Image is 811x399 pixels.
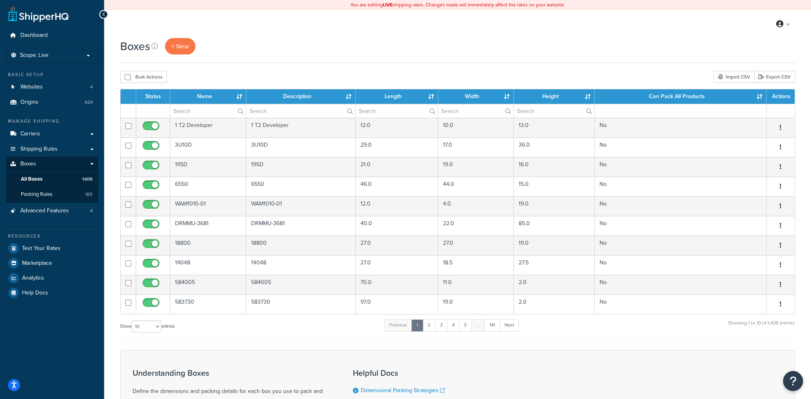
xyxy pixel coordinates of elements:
td: 18800 [246,236,355,255]
li: Dashboard [6,28,98,43]
a: Boxes [6,157,98,171]
a: 4 [447,319,460,331]
td: 85.0 [514,216,595,236]
td: 6550 [246,177,355,196]
td: 27.0 [356,236,438,255]
td: 11.0 [438,275,514,294]
a: Help Docs [6,286,98,300]
td: 19.0 [438,157,514,177]
td: 195D [246,157,355,177]
td: 6550 [170,177,246,196]
th: Height : activate to sort column ascending [514,89,595,104]
a: 141 [484,319,500,331]
td: 19.0 [514,236,595,255]
td: 21.0 [356,157,438,177]
td: No [595,196,767,216]
a: Websites 4 [6,80,98,95]
li: Advanced Features [6,204,98,218]
span: All Boxes [21,176,42,183]
a: Marketplace [6,256,98,270]
label: Show entries [120,320,175,332]
th: Description : activate to sort column ascending [246,89,355,104]
td: DRMMU-3681 [246,216,355,236]
td: 14048 [170,255,246,275]
td: 12.0 [356,118,438,137]
a: 2 [423,319,436,331]
button: Bulk Actions [120,71,167,83]
td: 584005 [246,275,355,294]
h3: Helpful Docs [353,369,479,377]
td: 14048 [246,255,355,275]
span: 424 [85,99,93,106]
td: 16.0 [514,157,595,177]
td: 2.0 [514,294,595,314]
input: Search [438,104,513,118]
td: 583730 [170,294,246,314]
a: Export CSV [754,71,795,83]
td: 4.0 [438,196,514,216]
a: + New [165,38,195,54]
td: No [595,236,767,255]
span: Carriers [20,131,40,137]
td: 19.0 [514,196,595,216]
a: Shipping Rules [6,142,98,157]
span: 1408 [82,176,93,183]
td: 195D [170,157,246,177]
span: Origins [20,99,38,106]
td: 15.0 [514,177,595,196]
td: 19.0 [438,294,514,314]
a: Analytics [6,271,98,285]
div: Import CSV [713,71,754,83]
input: Search [356,104,438,118]
span: 4 [90,208,93,214]
span: Scope: Live [20,52,48,59]
td: No [595,157,767,177]
a: Advanced Features 4 [6,204,98,218]
a: 5 [459,319,472,331]
td: 27.0 [356,255,438,275]
span: Test Your Rates [22,245,60,252]
span: Packing Rules [21,191,52,198]
td: No [595,275,767,294]
td: 17.0 [438,137,514,157]
span: 4 [90,84,93,91]
div: Showing 1 to 10 of 1,408 entries [728,318,795,336]
span: Dashboard [20,32,48,39]
a: Test Your Rates [6,241,98,256]
span: Websites [20,84,43,91]
h1: Boxes [120,38,150,54]
li: Websites [6,80,98,95]
input: Search [246,104,355,118]
td: DRMMU-3681 [170,216,246,236]
h3: Understanding Boxes [133,369,333,377]
a: Carriers [6,127,98,141]
th: Name : activate to sort column ascending [170,89,246,104]
button: Open Resource Center [783,371,803,391]
b: LIVE [383,1,392,8]
a: Packing Rules 165 [6,187,98,202]
a: Next [499,319,519,331]
td: No [595,177,767,196]
td: 46.0 [356,177,438,196]
span: Advanced Features [20,208,69,214]
td: 44.0 [438,177,514,196]
td: 1 T2 Developer [246,118,355,137]
td: 583730 [246,294,355,314]
a: 3 [435,319,448,331]
td: No [595,118,767,137]
td: 29.0 [356,137,438,157]
span: Boxes [20,161,36,167]
td: 18.5 [438,255,514,275]
a: Dimensional Packing Strategies [361,386,445,395]
td: 18800 [170,236,246,255]
a: Origins 424 [6,95,98,110]
span: + New [171,42,189,51]
span: 165 [85,191,93,198]
td: 70.0 [356,275,438,294]
th: Status [136,89,170,104]
td: 40.0 [356,216,438,236]
div: Resources [6,233,98,240]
